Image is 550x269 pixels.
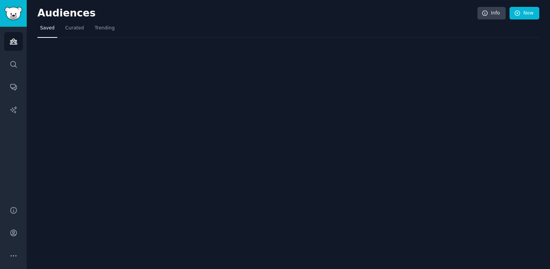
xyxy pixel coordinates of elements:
a: Trending [92,22,117,38]
a: New [510,7,539,20]
span: Saved [40,25,55,32]
a: Curated [63,22,87,38]
a: Saved [37,22,57,38]
a: Info [477,7,506,20]
span: Curated [65,25,84,32]
img: GummySearch logo [5,7,22,20]
h2: Audiences [37,7,477,19]
span: Trending [95,25,115,32]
